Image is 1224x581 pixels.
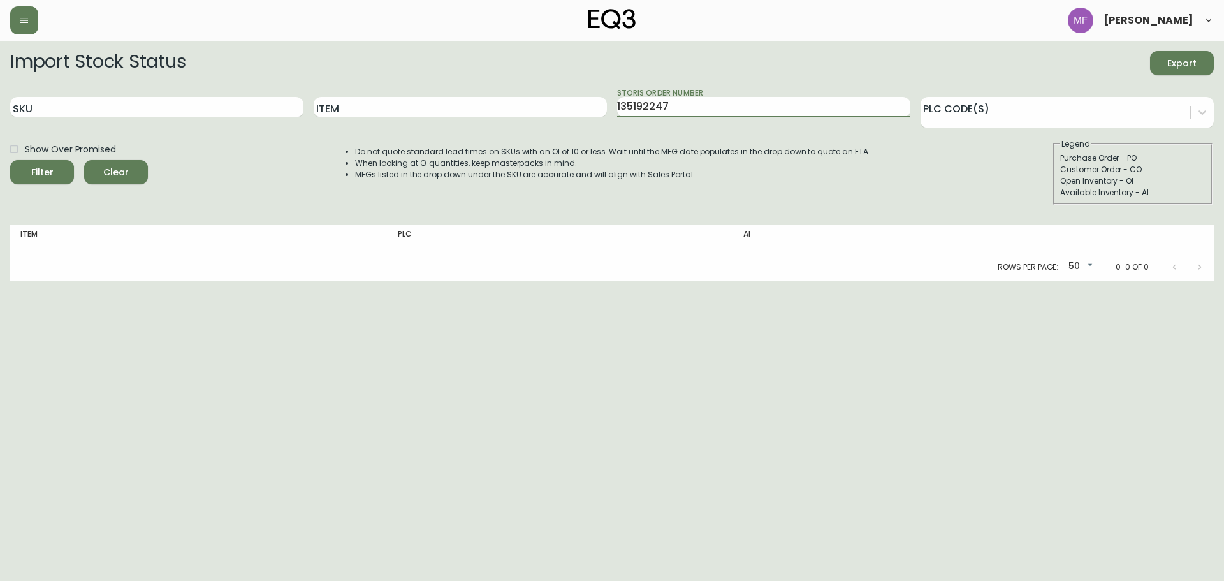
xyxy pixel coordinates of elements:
img: 5fd4d8da6c6af95d0810e1fe9eb9239f [1068,8,1093,33]
button: Filter [10,160,74,184]
div: Filter [31,165,54,180]
li: Do not quote standard lead times on SKUs with an OI of 10 or less. Wait until the MFG date popula... [355,146,870,158]
span: Export [1160,55,1204,71]
th: Item [10,225,388,253]
div: Purchase Order - PO [1060,152,1206,164]
li: MFGs listed in the drop down under the SKU are accurate and will align with Sales Portal. [355,169,870,180]
p: 0-0 of 0 [1116,261,1149,273]
legend: Legend [1060,138,1091,150]
div: Open Inventory - OI [1060,175,1206,187]
span: Show Over Promised [25,143,116,156]
th: PLC [388,225,733,253]
span: Clear [94,165,138,180]
div: 50 [1063,256,1095,277]
h2: Import Stock Status [10,51,186,75]
p: Rows per page: [998,261,1058,273]
img: logo [588,9,636,29]
button: Export [1150,51,1214,75]
th: AI [733,225,1009,253]
span: [PERSON_NAME] [1104,15,1193,26]
li: When looking at OI quantities, keep masterpacks in mind. [355,158,870,169]
button: Clear [84,160,148,184]
div: Available Inventory - AI [1060,187,1206,198]
div: Customer Order - CO [1060,164,1206,175]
